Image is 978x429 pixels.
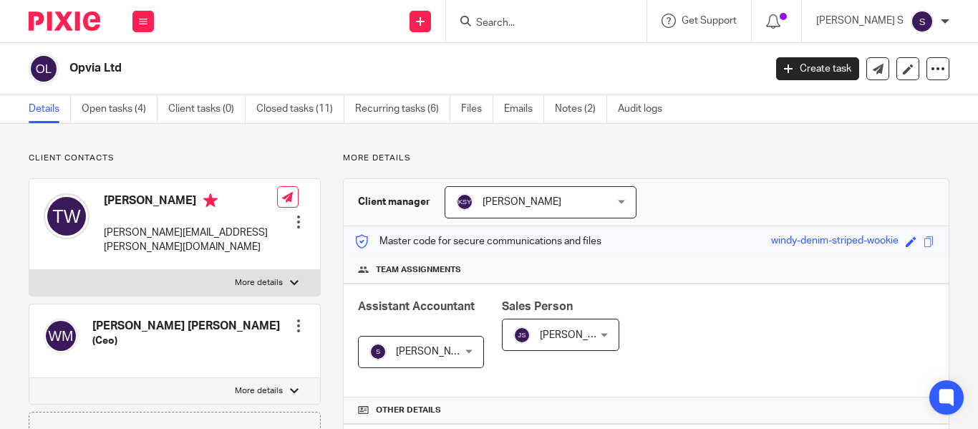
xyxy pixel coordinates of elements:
a: Client tasks (0) [168,95,246,123]
img: svg%3E [513,327,531,344]
a: Open tasks (4) [82,95,158,123]
p: More details [235,385,283,397]
span: Other details [376,405,441,416]
a: Recurring tasks (6) [355,95,450,123]
a: Notes (2) [555,95,607,123]
span: [PERSON_NAME] [483,197,561,207]
p: More details [235,277,283,289]
a: Closed tasks (11) [256,95,344,123]
a: Details [29,95,71,123]
h2: Opvia Ltd [69,61,618,76]
h4: [PERSON_NAME] [PERSON_NAME] [92,319,280,334]
a: Files [461,95,493,123]
a: Audit logs [618,95,673,123]
input: Search [475,17,604,30]
h3: Client manager [358,195,430,209]
p: [PERSON_NAME][EMAIL_ADDRESS][PERSON_NAME][DOMAIN_NAME] [104,226,277,255]
img: svg%3E [29,54,59,84]
span: Get Support [682,16,737,26]
img: Pixie [29,11,100,31]
span: [PERSON_NAME] [540,330,619,340]
span: Assistant Accountant [358,301,475,312]
span: [PERSON_NAME] S [396,347,483,357]
img: svg%3E [44,193,89,239]
h4: [PERSON_NAME] [104,193,277,211]
i: Primary [203,193,218,208]
a: Create task [776,57,859,80]
a: Emails [504,95,544,123]
img: svg%3E [44,319,78,353]
h5: (Ceo) [92,334,280,348]
p: [PERSON_NAME] S [816,14,904,28]
img: svg%3E [911,10,934,33]
p: Master code for secure communications and files [354,234,601,249]
span: Team assignments [376,264,461,276]
div: windy-denim-striped-wookie [771,233,899,250]
p: More details [343,153,949,164]
span: Sales Person [502,301,573,312]
img: svg%3E [369,343,387,360]
p: Client contacts [29,153,321,164]
img: svg%3E [456,193,473,211]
